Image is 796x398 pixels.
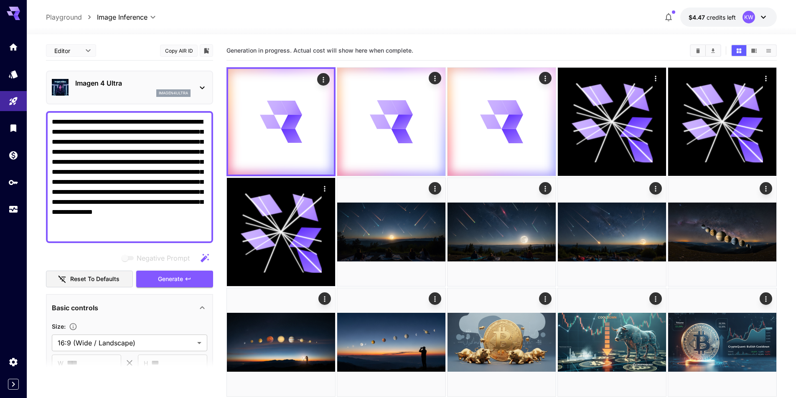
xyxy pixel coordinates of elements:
div: Usage [8,204,18,215]
p: imagen4ultra [159,90,188,96]
button: Adjust the dimensions of the generated image by specifying its width and height in pixels, or sel... [66,322,81,331]
img: Z [227,288,335,396]
div: Actions [539,292,552,305]
span: Size : [52,323,66,330]
span: $4.47 [689,14,707,21]
div: Actions [649,182,662,195]
button: Download All [706,45,720,56]
span: Editor [54,46,80,55]
div: Home [8,42,18,52]
span: Negative prompts are not compatible with the selected model. [120,253,196,263]
button: Generate [136,271,213,288]
span: Image Inference [97,12,148,22]
div: Wallet [8,150,18,160]
a: Playground [46,12,82,22]
button: $4.47225KW [680,8,777,27]
span: Negative Prompt [137,253,190,263]
div: Models [8,69,18,79]
div: Actions [760,292,772,305]
button: Copy AIR ID [160,45,198,57]
div: Basic controls [52,298,207,318]
div: API Keys [8,177,18,188]
img: 9k= [558,178,666,286]
button: Reset to defaults [46,271,133,288]
span: 16:9 (Wide / Landscape) [58,338,194,348]
div: Actions [539,182,552,195]
div: Actions [649,72,662,84]
div: Library [8,123,18,133]
div: Clear ImagesDownload All [690,44,721,57]
button: Show images in grid view [732,45,746,56]
span: Generate [158,274,183,284]
div: Actions [760,182,772,195]
div: Actions [539,72,552,84]
span: Generation in progress. Actual cost will show here when complete. [226,47,413,54]
button: Show images in video view [747,45,761,56]
img: 9k= [337,288,445,396]
img: 9k= [448,288,556,396]
div: Actions [429,72,441,84]
img: Z [668,288,776,396]
button: Clear Images [691,45,705,56]
div: Actions [317,73,330,86]
div: Actions [760,72,772,84]
div: Actions [429,182,441,195]
div: Imagen 4 Ultraimagen4ultra [52,75,207,100]
button: Add to library [203,46,210,56]
p: Imagen 4 Ultra [75,78,191,88]
img: 9k= [337,178,445,286]
button: Show images in list view [761,45,776,56]
div: Actions [318,292,331,305]
div: Playground [8,96,18,106]
div: $4.47225 [689,13,736,22]
div: Show images in grid viewShow images in video viewShow images in list view [731,44,777,57]
img: 9k= [448,178,556,286]
img: 2Q== [558,288,666,396]
button: Expand sidebar [8,379,19,390]
div: KW [743,11,755,23]
div: Settings [8,357,18,367]
div: Actions [649,292,662,305]
div: Actions [429,292,441,305]
span: credits left [707,14,736,21]
nav: breadcrumb [46,12,97,22]
div: Actions [318,182,331,195]
p: Basic controls [52,303,98,313]
img: 9k= [668,178,776,286]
